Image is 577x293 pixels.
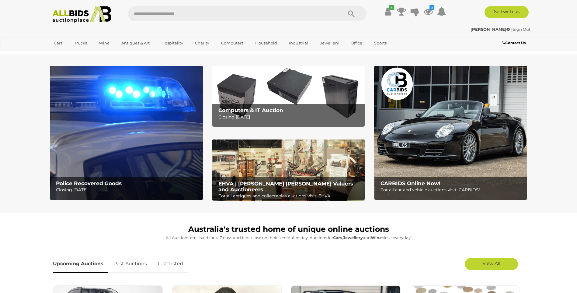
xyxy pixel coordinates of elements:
[53,255,108,273] a: Upcoming Auctions
[511,27,512,32] span: |
[370,38,391,48] a: Sports
[502,41,526,45] b: Contact Us
[482,260,500,266] span: View All
[471,27,510,32] strong: [PERSON_NAME]
[374,66,527,200] img: CARBIDS Online Now!
[218,107,283,113] b: Computers & IT Auction
[158,38,187,48] a: Hospitality
[389,5,394,10] i: ✔
[218,192,362,200] p: For all antiques and collectables auctions visit: EHVA
[502,40,527,46] a: Contact Us
[95,38,113,48] a: Wine
[117,38,154,48] a: Antiques & Art
[465,258,518,270] a: View All
[371,235,382,240] strong: Wine
[212,66,365,127] a: Computers & IT Auction Computers & IT Auction Closing [DATE]
[424,6,433,17] a: 9
[53,225,524,234] h1: Australia's trusted home of unique online auctions
[50,38,66,48] a: Cars
[384,6,393,17] a: ✔
[191,38,213,48] a: Charity
[152,255,188,273] a: Just Listed
[347,38,366,48] a: Office
[429,5,434,10] i: 9
[336,6,367,21] button: Search
[212,139,365,201] a: EHVA | Evans Hastings Valuers and Auctioneers EHVA | [PERSON_NAME] [PERSON_NAME] Valuers and Auct...
[285,38,312,48] a: Industrial
[251,38,281,48] a: Household
[471,27,511,32] a: [PERSON_NAME]
[381,186,524,194] p: For all car and vehicle auctions visit: CARBIDS!
[109,255,151,273] a: Past Auctions
[316,38,343,48] a: Jewellery
[56,186,199,194] p: Closing [DATE]
[49,6,115,23] img: Allbids.com.au
[70,38,91,48] a: Trucks
[343,235,363,240] strong: Jewellery
[333,235,342,240] strong: Cars
[217,38,247,48] a: Computers
[56,180,122,186] b: Police Recovered Goods
[485,6,529,18] a: Sell with us
[50,66,203,200] img: Police Recovered Goods
[381,180,440,186] b: CARBIDS Online Now!
[513,27,530,32] a: Sign Out
[212,66,365,127] img: Computers & IT Auction
[53,234,524,241] p: All Auctions are listed for 4-7 days and bids close on their scheduled day. Auctions for , and cl...
[50,48,101,58] a: [GEOGRAPHIC_DATA]
[50,66,203,200] a: Police Recovered Goods Police Recovered Goods Closing [DATE]
[218,181,353,192] b: EHVA | [PERSON_NAME] [PERSON_NAME] Valuers and Auctioneers
[218,113,362,121] p: Closing [DATE]
[212,139,365,201] img: EHVA | Evans Hastings Valuers and Auctioneers
[374,66,527,200] a: CARBIDS Online Now! CARBIDS Online Now! For all car and vehicle auctions visit: CARBIDS!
